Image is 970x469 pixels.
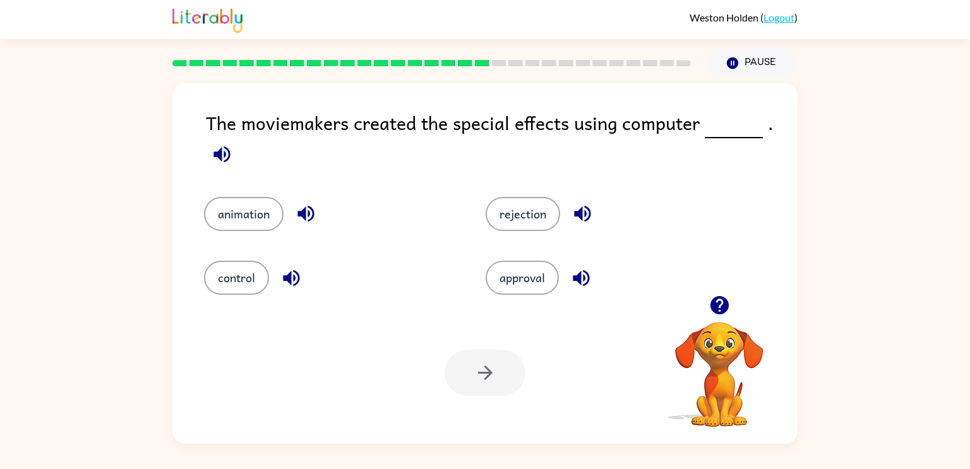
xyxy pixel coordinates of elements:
img: Literably [172,5,242,33]
button: rejection [486,197,560,231]
button: control [204,261,269,295]
div: ( ) [690,11,798,23]
div: The moviemakers created the special effects using computer . [206,109,798,172]
video: Your browser must support playing .mp4 files to use Literably. Please try using another browser. [656,302,782,429]
button: Pause [706,49,798,78]
span: Weston Holden [690,11,760,23]
a: Logout [763,11,794,23]
button: approval [486,261,559,295]
button: animation [204,197,284,231]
